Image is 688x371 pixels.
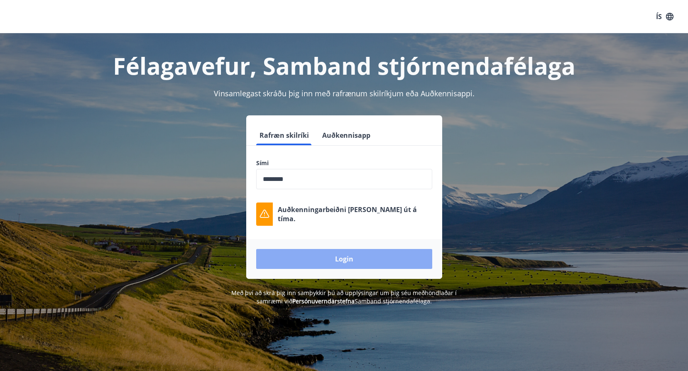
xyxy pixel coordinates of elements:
a: Persónuverndarstefna [292,297,355,305]
button: Login [256,249,432,269]
span: Vinsamlegast skráðu þig inn með rafrænum skilríkjum eða Auðkennisappi. [214,88,475,98]
button: Rafræn skilríki [256,125,312,145]
button: ÍS [651,9,678,24]
button: Auðkennisapp [319,125,374,145]
h1: Félagavefur, Samband stjórnendafélaga [55,50,633,81]
span: Með því að skrá þig inn samþykkir þú að upplýsingar um þig séu meðhöndlaðar í samræmi við Samband... [231,289,457,305]
label: Sími [256,159,432,167]
p: Auðkenningarbeiðni [PERSON_NAME] út á tíma. [278,205,432,223]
